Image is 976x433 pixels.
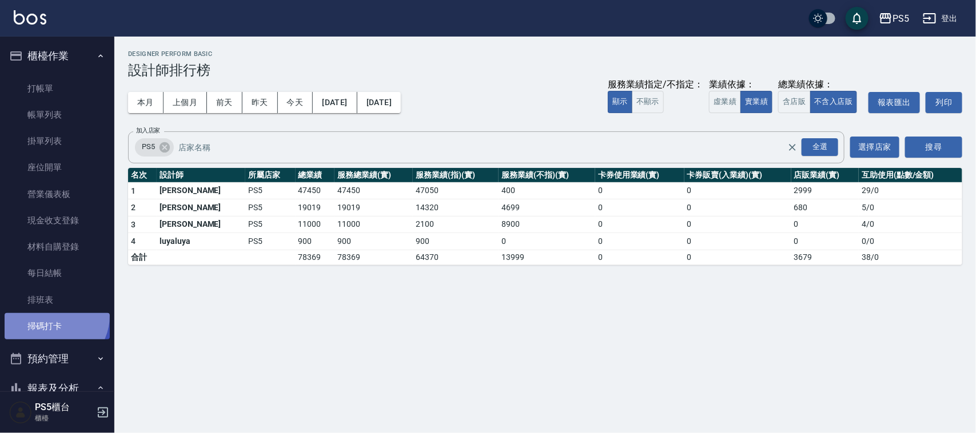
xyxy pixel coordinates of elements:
td: 0 [595,182,684,199]
td: 0 [595,216,684,233]
td: PS5 [245,182,295,199]
td: 19019 [296,199,335,216]
h3: 設計師排行榜 [128,62,962,78]
td: 78369 [296,250,335,264]
div: 全選 [802,138,838,156]
button: 本月 [128,92,164,113]
td: 2999 [791,182,859,199]
td: 0 [499,233,595,250]
button: 含店販 [778,91,810,113]
td: 0 [595,233,684,250]
a: 掛單列表 [5,128,110,154]
button: 預約管理 [5,344,110,374]
span: 3 [131,220,136,229]
td: 2100 [413,216,499,233]
div: 業績依據： [709,79,772,91]
a: 打帳單 [5,75,110,102]
button: 不顯示 [632,91,664,113]
td: 4 / 0 [859,216,962,233]
th: 店販業績(實) [791,168,859,183]
th: 卡券販賣(入業績)(實) [684,168,791,183]
td: 0 [791,216,859,233]
td: 13999 [499,250,595,264]
td: 78369 [334,250,413,264]
button: 櫃檯作業 [5,41,110,71]
a: 帳單列表 [5,102,110,128]
button: 虛業績 [709,91,741,113]
td: PS5 [245,216,295,233]
div: PS5 [893,11,909,26]
td: 11000 [296,216,335,233]
th: 服務業績(指)(實) [413,168,499,183]
button: [DATE] [313,92,357,113]
td: 47450 [296,182,335,199]
button: 顯示 [608,91,632,113]
button: Clear [784,139,800,155]
td: 14320 [413,199,499,216]
button: 登出 [918,8,962,29]
a: 座位開單 [5,154,110,181]
button: 實業績 [740,91,772,113]
div: PS5 [135,138,174,157]
td: 0 [684,216,791,233]
th: 總業績 [296,168,335,183]
td: 47450 [334,182,413,199]
button: save [846,7,869,30]
td: 64370 [413,250,499,264]
td: 47050 [413,182,499,199]
td: 900 [413,233,499,250]
button: PS5 [874,7,914,30]
a: 排班表 [5,287,110,313]
td: 0 [791,233,859,250]
td: 0 [595,199,684,216]
button: 列印 [926,92,962,113]
button: 不含入店販 [810,91,858,113]
td: 0 [595,250,684,264]
button: 上個月 [164,92,207,113]
h5: PS5櫃台 [35,402,93,413]
label: 加入店家 [136,126,160,135]
td: 3679 [791,250,859,264]
td: 29 / 0 [859,182,962,199]
td: 5 / 0 [859,199,962,216]
button: [DATE] [357,92,401,113]
td: [PERSON_NAME] [157,182,245,199]
th: 設計師 [157,168,245,183]
a: 材料自購登錄 [5,234,110,260]
td: 合計 [128,250,157,264]
button: 今天 [278,92,313,113]
td: 0 [684,182,791,199]
td: 19019 [334,199,413,216]
td: 400 [499,182,595,199]
a: 現金收支登錄 [5,207,110,234]
button: 報表及分析 [5,374,110,403]
td: 900 [334,233,413,250]
button: Open [799,136,840,158]
th: 服務總業績(實) [334,168,413,183]
td: 900 [296,233,335,250]
button: 報表匯出 [869,92,920,113]
img: Person [9,401,32,424]
input: 店家名稱 [176,137,808,157]
a: 營業儀表板 [5,181,110,207]
th: 服務業績(不指)(實) [499,168,595,183]
th: 所屬店家 [245,168,295,183]
td: PS5 [245,199,295,216]
td: 11000 [334,216,413,233]
td: PS5 [245,233,295,250]
td: 0 [684,199,791,216]
button: 選擇店家 [850,137,899,158]
td: 38 / 0 [859,250,962,264]
th: 卡券使用業績(實) [595,168,684,183]
td: 8900 [499,216,595,233]
span: 1 [131,186,136,195]
span: 4 [131,236,136,246]
td: 4699 [499,199,595,216]
div: 服務業績指定/不指定： [608,79,703,91]
td: 0 / 0 [859,233,962,250]
img: Logo [14,10,46,25]
td: 0 [684,233,791,250]
td: [PERSON_NAME] [157,199,245,216]
p: 櫃檯 [35,413,93,423]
